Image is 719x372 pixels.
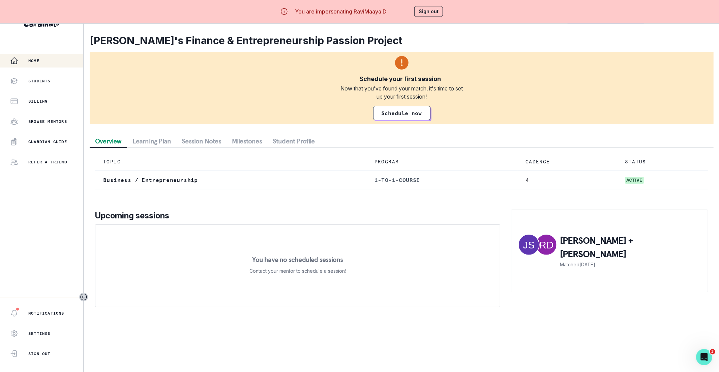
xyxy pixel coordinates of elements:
p: Matched [DATE] [560,261,701,268]
p: Sign Out [28,351,51,356]
p: Notifications [28,311,64,316]
iframe: Intercom live chat [696,349,712,365]
td: Business / Entrepreneurship [95,171,366,189]
h2: [PERSON_NAME]'s Finance & Entrepreneurship Passion Project [90,34,714,47]
div: Schedule your first session [360,75,441,83]
p: Billing [28,99,48,104]
span: active [625,177,644,184]
button: Learning Plan [127,135,177,147]
button: Session Notes [176,135,227,147]
a: Schedule now [373,106,430,120]
button: Overview [90,135,127,147]
button: Toggle sidebar [79,293,88,301]
p: Students [28,78,51,84]
p: [PERSON_NAME] + [PERSON_NAME] [560,234,701,261]
button: Milestones [227,135,267,147]
p: Settings [28,331,51,336]
td: 4 [517,171,617,189]
button: Sign out [414,6,443,17]
p: Home [28,58,39,63]
p: Guardian Guide [28,139,67,144]
button: Student Profile [267,135,320,147]
p: Contact your mentor to schedule a session! [249,267,346,275]
td: CADENCE [517,153,617,171]
img: Jason Shan [519,235,539,255]
span: 3 [710,349,715,354]
td: STATUS [617,153,708,171]
p: Refer a friend [28,159,67,165]
td: PROGRAM [366,153,517,171]
p: Browse Mentors [28,119,67,124]
td: TOPIC [95,153,366,171]
td: 1-to-1-course [366,171,517,189]
p: You are impersonating RaviMaaya D [295,7,387,16]
p: Upcoming sessions [95,210,500,222]
p: You have no scheduled sessions [252,256,343,263]
img: Romil Dugnoor [536,235,557,255]
div: Now that you've found your match, it's time to set up your first session! [337,84,467,101]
